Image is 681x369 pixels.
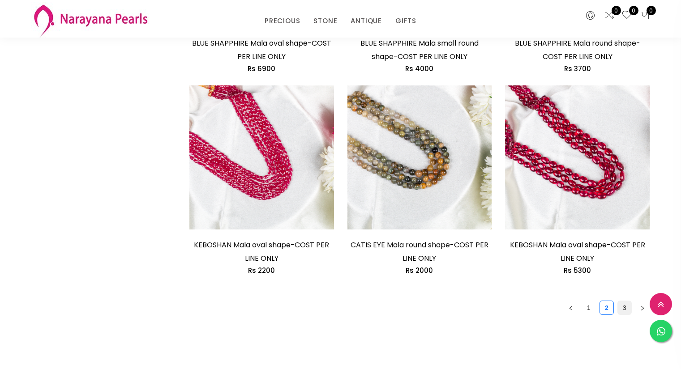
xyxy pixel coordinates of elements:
[600,301,613,314] a: 2
[360,38,479,62] a: BLUE SHAPPHIRE Mala small round shape-COST PER LINE ONLY
[510,240,645,263] a: KEBOSHAN Mala oval shape-COST PER LINE ONLY
[564,266,591,275] span: Rs 5300
[629,6,638,15] span: 0
[582,301,595,314] a: 1
[600,301,614,315] li: 2
[313,14,337,28] a: STONE
[194,240,329,263] a: KEBOSHAN Mala oval shape-COST PER LINE ONLY
[405,64,433,73] span: Rs 4000
[248,266,275,275] span: Rs 2200
[265,14,300,28] a: PRECIOUS
[618,301,631,314] a: 3
[640,305,645,311] span: right
[351,240,488,263] a: CATIS EYE Mala round shape-COST PER LINE ONLY
[635,301,650,315] button: right
[564,64,591,73] span: Rs 3700
[647,6,656,15] span: 0
[564,301,578,315] li: Previous Page
[406,266,433,275] span: Rs 2000
[564,301,578,315] button: left
[639,10,650,21] button: 0
[568,305,574,311] span: left
[604,10,615,21] a: 0
[515,38,640,62] a: BLUE SHAPPHIRE Mala round shape-COST PER LINE ONLY
[395,14,416,28] a: GIFTS
[192,38,331,62] a: BLUE SHAPPHIRE Mala oval shape-COST PER LINE ONLY
[621,10,632,21] a: 0
[351,14,382,28] a: ANTIQUE
[635,301,650,315] li: Next Page
[617,301,632,315] li: 3
[612,6,621,15] span: 0
[248,64,275,73] span: Rs 6900
[582,301,596,315] li: 1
